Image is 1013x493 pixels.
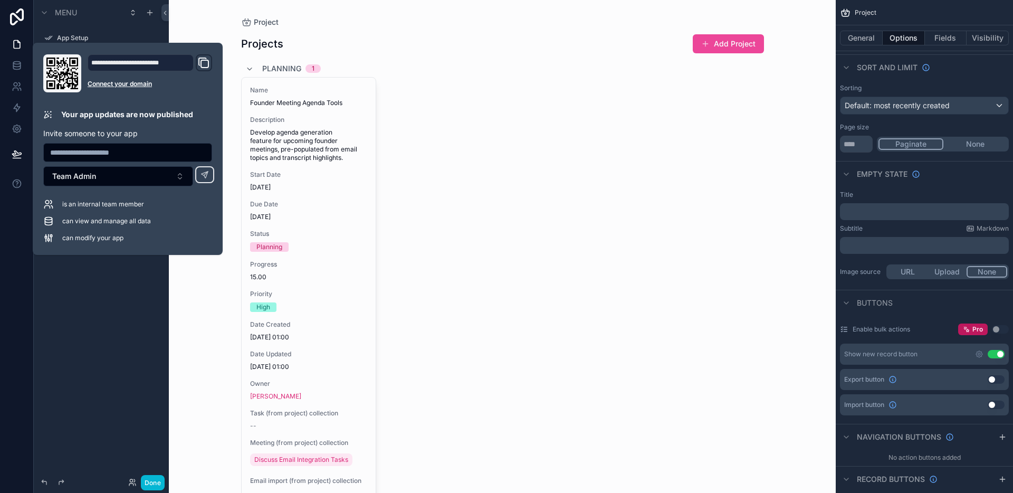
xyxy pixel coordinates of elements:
span: Due Date [250,200,367,208]
label: Sorting [840,84,862,92]
span: can modify your app [62,234,123,242]
span: Founder Meeting Agenda Tools [250,99,367,107]
button: Fields [925,31,967,45]
div: No action buttons added [836,449,1013,466]
span: Empty state [857,169,907,179]
span: [DATE] [250,213,367,221]
div: scrollable content [840,203,1009,220]
button: Done [141,475,165,490]
span: Markdown [977,224,1009,233]
button: None [943,138,1007,150]
p: Invite someone to your app [43,128,212,139]
button: Options [883,31,925,45]
span: Import button [844,401,884,409]
span: Status [250,230,367,238]
span: Email import (from project) collection [250,477,367,485]
span: Date Created [250,320,367,329]
a: Discuss Email Integration Tasks [250,453,352,466]
span: Develop agenda generation feature for upcoming founder meetings, pre-populated from email topics ... [250,128,367,162]
span: Start Date [250,170,367,179]
span: Navigation buttons [857,432,941,442]
span: Menu [55,7,77,18]
label: Enable bulk actions [853,325,910,334]
span: [DATE] [250,183,367,192]
span: Owner [250,380,367,388]
a: Markdown [966,224,1009,233]
div: Show new record button [844,350,918,358]
div: Domain and Custom Link [88,54,212,92]
span: Planning [262,63,301,74]
span: Project [855,8,876,17]
button: Paginate [878,138,943,150]
span: Progress [250,260,367,269]
button: None [967,266,1007,278]
button: Add Project [693,34,764,53]
span: Default: most recently created [845,101,950,110]
label: App Setup [57,34,160,42]
button: Visibility [967,31,1009,45]
span: Date Updated [250,350,367,358]
button: Select Button [43,166,193,186]
span: Name [250,86,367,94]
label: Title [840,191,853,199]
button: URL [888,266,928,278]
span: [DATE] 01:00 [250,363,367,371]
span: Meeting (from project) collection [250,439,367,447]
h1: Projects [241,36,283,51]
a: Project [241,17,279,27]
span: Pro [972,325,983,334]
span: can view and manage all data [62,217,151,225]
span: Export button [844,375,884,384]
span: 15.00 [250,273,367,281]
label: Subtitle [840,224,863,233]
button: General [840,31,883,45]
button: Default: most recently created [840,97,1009,115]
a: [PERSON_NAME] [250,392,301,401]
div: Planning [256,242,282,252]
span: Priority [250,290,367,298]
span: Project [254,17,279,27]
span: Discuss Email Integration Tasks [254,456,348,464]
span: Task (from project) collection [250,409,367,418]
p: Your app updates are now published [61,109,193,120]
span: is an internal team member [62,200,144,208]
a: Connect your domain [88,80,212,88]
div: scrollable content [840,237,1009,254]
div: 1 [312,64,314,73]
span: Buttons [857,298,893,308]
label: Page size [840,123,869,131]
span: -- [250,422,256,430]
span: Description [250,116,367,124]
button: Upload [928,266,967,278]
label: Image source [840,268,882,276]
span: [DATE] 01:00 [250,333,367,342]
span: Sort And Limit [857,62,918,73]
span: Team Admin [52,171,96,182]
span: Record buttons [857,474,925,485]
div: High [256,302,270,312]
